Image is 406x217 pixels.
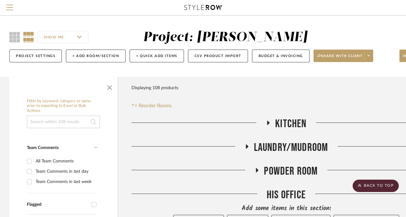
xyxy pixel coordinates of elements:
button: + Quick Add Items [130,50,184,62]
scroll-to-top-button: BACK TO TOP [353,180,399,192]
span: Powder Room [264,165,318,178]
span: Reorder Rooms [139,102,172,109]
button: + Add Room/Section [66,50,126,62]
span: Laundry/Mudroom [254,141,328,154]
div: Flagged [27,202,88,207]
div: Project: [PERSON_NAME] [143,31,307,44]
button: CSV Product Import [188,50,248,62]
div: Team Comments in last day [36,166,96,176]
span: Team Comments [27,146,59,150]
button: Close [103,80,116,93]
button: Project Settings [9,50,62,62]
input: Search within 108 results [27,116,100,128]
h6: Filter by keyword, category or name prior to exporting to Excel or Bulk Actions [27,99,100,113]
div: Displaying 108 products [131,82,178,94]
span: Share with client [317,54,363,63]
div: Team Comments in last week [36,177,96,187]
span: Kitchen [275,117,306,131]
button: Reorder Rooms [131,102,172,109]
button: Budget & Invoicing [252,50,309,62]
button: Share with client [314,50,374,62]
div: All Team Comments [36,156,96,166]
